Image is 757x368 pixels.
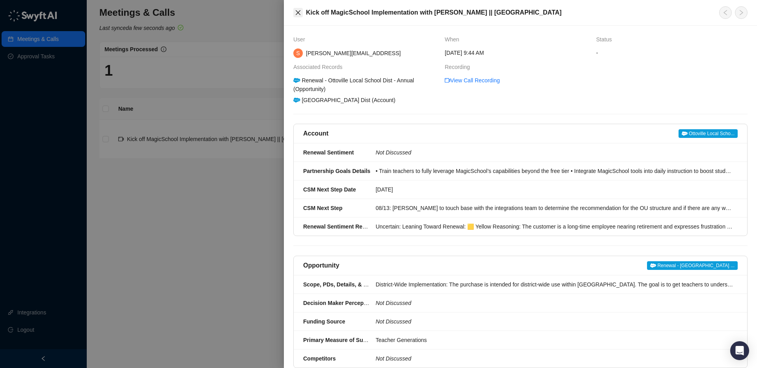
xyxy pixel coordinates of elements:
strong: Funding Source [303,318,345,325]
i: Not Discussed [376,149,411,156]
i: Not Discussed [376,300,411,306]
strong: Renewal Sentiment Reason [303,223,375,230]
strong: Renewal Sentiment [303,149,354,156]
div: • Train teachers to fully leverage MagicSchool’s capabilities beyond the free tier • Integrate Ma... [376,167,733,175]
button: Close [293,8,303,17]
h5: Account [303,129,328,138]
div: District-Wide Implementation: The purchase is intended for district-wide use within [GEOGRAPHIC_D... [376,280,733,289]
div: [GEOGRAPHIC_DATA] Dist (Account) [292,96,397,104]
a: video-cameraView Call Recording [445,76,500,85]
span: [DATE] 9:44 AM [445,48,484,57]
span: - [596,48,748,57]
a: Ottoville Local Scho... [679,129,738,138]
h5: Kick off MagicSchool Implementation with [PERSON_NAME] || [GEOGRAPHIC_DATA] [306,8,710,17]
i: Not Discussed [376,355,411,362]
div: Renewal - Ottoville Local School Dist - Annual (Opportunity) [292,76,440,93]
span: When [445,35,463,44]
div: Open Intercom Messenger [730,341,749,360]
i: Not Discussed [376,318,411,325]
span: Status [596,35,616,44]
div: Uncertain: Leaning Toward Renewal: 🟨 Yellow Reasoning: The customer is a long-time employee neari... [376,222,733,231]
strong: CSM Next Step Date [303,186,356,193]
span: Associated Records [293,63,347,71]
h5: Opportunity [303,261,339,270]
strong: Competitors [303,355,336,362]
strong: CSM Next Step [303,205,343,211]
div: 08/13: [PERSON_NAME] to touch base with the integrations team to determine the recommendation for... [376,204,733,212]
strong: Partnership Goals Details [303,168,370,174]
span: video-camera [445,78,450,83]
strong: Primary Measure of Success [303,337,378,343]
div: Teacher Generations [376,336,733,344]
div: [DATE] [376,185,733,194]
strong: Decision Maker Perception of MagicSchool [303,300,416,306]
span: S [296,49,300,58]
a: Renewal - [GEOGRAPHIC_DATA] ... [647,261,738,270]
span: User [293,35,309,44]
span: [PERSON_NAME][EMAIL_ADDRESS] [306,50,401,56]
span: close [295,9,301,16]
span: Recording [445,63,474,71]
strong: Scope, PDs, Details, & Key Relationships [303,281,411,288]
